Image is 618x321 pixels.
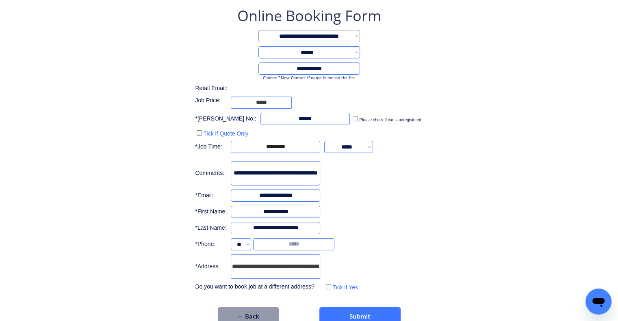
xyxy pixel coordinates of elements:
div: *First Name: [195,208,227,216]
div: *Address: [195,263,227,271]
div: *Job Time: [195,143,227,151]
label: Tick if Quote Only [203,130,248,137]
iframe: Button to launch messaging window [585,289,611,315]
div: *Phone: [195,240,227,248]
div: Choose *New Contact if name is not on the list [258,75,360,80]
div: Online Booking Form [237,6,381,26]
div: *Email: [195,192,227,200]
div: *[PERSON_NAME] No.: [195,115,256,123]
div: Retail Email: [195,84,236,93]
div: Job Price: [195,97,227,105]
label: Please check if car is unregistered [359,118,421,122]
div: Comments: [195,169,227,177]
label: Tick if Yes [332,284,358,291]
div: Do you want to book job at a different address? [195,283,320,291]
div: *Last Name: [195,224,227,232]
